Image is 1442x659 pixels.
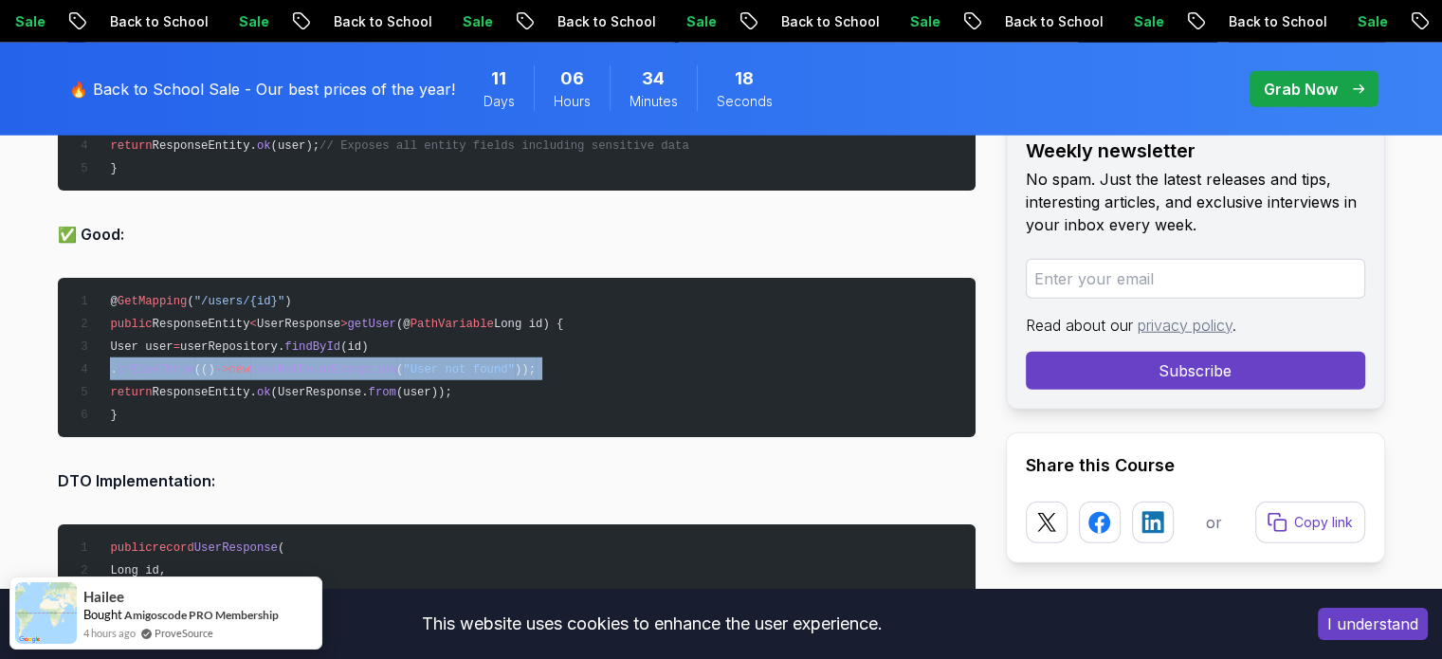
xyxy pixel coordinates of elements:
[1026,314,1365,337] p: Read about our .
[284,340,340,354] span: findById
[110,162,117,175] span: }
[1138,316,1232,335] a: privacy policy
[118,295,188,308] span: GetMapping
[194,363,215,376] span: (()
[396,318,411,331] span: (@
[560,65,584,92] span: 6 Hours
[1206,12,1335,31] p: Back to School
[411,318,494,331] span: PathVariable
[124,608,279,622] a: Amigoscode PRO Membership
[1026,452,1365,479] h2: Share this Course
[491,65,506,92] span: 11 Days
[110,363,117,376] span: .
[153,386,257,399] span: ResponseEntity.
[69,78,455,101] p: 🔥 Back to School Sale - Our best prices of the year!
[110,386,152,399] span: return
[735,65,754,92] span: 18 Seconds
[1294,513,1353,532] p: Copy link
[15,582,77,644] img: provesource social proof notification image
[396,363,403,376] span: (
[153,318,250,331] span: ResponseEntity
[257,139,271,153] span: ok
[180,340,284,354] span: userRepository.
[758,12,887,31] p: Back to School
[717,92,773,111] span: Seconds
[440,12,501,31] p: Sale
[319,139,689,153] span: // Exposes all entity fields including sensitive data
[1026,352,1365,390] button: Subscribe
[1318,608,1428,640] button: Accept cookies
[110,340,173,354] span: User user
[1026,137,1365,164] h2: Weekly newsletter
[1255,502,1365,543] button: Copy link
[173,340,180,354] span: =
[250,318,257,331] span: <
[216,12,277,31] p: Sale
[271,139,319,153] span: (user);
[215,363,229,376] span: ->
[535,12,664,31] p: Back to School
[1026,259,1365,299] input: Enter your email
[311,12,440,31] p: Back to School
[87,12,216,31] p: Back to School
[1264,78,1338,101] p: Grab Now
[642,65,665,92] span: 34 Minutes
[110,318,152,331] span: public
[1111,12,1172,31] p: Sale
[257,318,340,331] span: UserResponse
[369,386,396,399] span: from
[1026,168,1365,236] p: No spam. Just the latest releases and tips, interesting articles, and exclusive interviews in you...
[664,12,724,31] p: Sale
[155,625,213,641] a: ProveSource
[484,92,515,111] span: Days
[1335,12,1396,31] p: Sale
[887,12,948,31] p: Sale
[110,409,117,422] span: }
[110,541,152,555] span: public
[250,363,396,376] span: UserNotFoundException
[554,92,591,111] span: Hours
[396,386,452,399] span: (user));
[271,386,369,399] span: (UserResponse.
[1206,511,1222,534] p: or
[110,564,166,577] span: Long id,
[194,541,278,555] span: UserResponse
[347,318,395,331] span: getUser
[187,295,193,308] span: (
[228,363,249,376] span: new
[153,541,194,555] span: record
[982,12,1111,31] p: Back to School
[278,541,284,555] span: (
[58,471,215,490] strong: DTO Implementation:
[58,225,124,244] strong: ✅ Good:
[515,363,536,376] span: ));
[284,295,291,308] span: )
[257,386,271,399] span: ok
[83,589,124,605] span: Hailee
[110,295,117,308] span: @
[153,139,257,153] span: ResponseEntity.
[630,92,678,111] span: Minutes
[403,363,515,376] span: "User not found"
[340,318,347,331] span: >
[118,363,194,376] span: orElseThrow
[194,295,285,308] span: "/users/{id}"
[83,625,136,641] span: 4 hours ago
[110,139,152,153] span: return
[14,603,1289,645] div: This website uses cookies to enhance the user experience.
[83,607,122,622] span: Bought
[340,340,368,354] span: (id)
[494,318,564,331] span: Long id) {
